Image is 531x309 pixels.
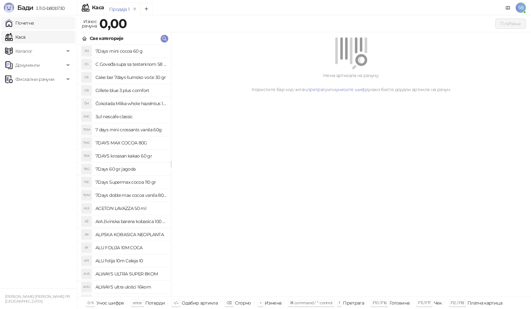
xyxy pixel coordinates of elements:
[81,190,92,200] div: 7DM
[95,256,167,266] h4: ALU folija 10m Celeja 10
[95,269,167,279] h4: ALWAYS ULTRA SUPER 8KOM
[179,72,523,93] div: Нема артикала на рачуну. Користите бар код читач, или како бисте додали артикле на рачун.
[81,256,92,266] div: AF1
[131,6,139,12] button: remove
[95,243,167,253] h4: ALU FOLIJA 10M COCA
[96,299,124,307] div: Унос шифре
[140,3,153,15] button: Add tab
[418,300,430,305] span: F11 / F17
[182,299,218,307] div: Одабир артикла
[81,85,92,96] div: GB
[5,294,70,304] small: [PERSON_NAME] [PERSON_NAME] PR [GEOGRAPHIC_DATA]
[95,72,167,82] h4: Cake bar 7days šumsko voće 30 gr
[95,216,167,227] h4: AIA živinska barena kobasica 100 gr
[95,98,167,109] h4: Čokolada Milka whole hazelntus 100 gr
[81,295,92,305] div: A0L
[95,190,167,200] h4: 7Days doble max cocoa vanila 80 gr
[81,216,92,227] div: AŽ
[81,269,92,279] div: AUS
[95,229,167,240] h4: ALPSKA KOBASICA NEOPLANTA
[336,87,370,92] a: унесите шифру
[77,45,172,297] div: grid
[290,300,332,305] span: ⌘ command / ⌃ control
[495,19,526,29] button: Плаћање
[81,282,92,292] div: AUU
[81,46,92,56] div: 7M
[81,59,92,69] div: CG
[33,5,64,11] span: 3.11.0-b80b730
[5,31,25,43] a: Каса
[81,72,92,82] div: CB
[95,282,167,292] h4: ALWAYS ultra ulošci 16kom
[17,4,33,12] span: Бади
[15,59,40,72] span: Документи
[339,300,340,305] span: f
[95,164,167,174] h4: 7Days 60 gr jagoda
[235,299,251,307] div: Сторно
[81,125,92,135] div: 7DM
[95,46,167,56] h4: 7Days mini cocoa 60 g
[516,3,526,13] span: SB
[95,177,167,187] h4: 7Days Supermax cocoa 110 gr
[95,85,167,96] h4: Gillete blue 3 plus comfort
[81,164,92,174] div: 76G
[15,45,33,58] span: Каталог
[80,17,98,30] div: Износ рачуна
[265,299,281,307] div: Измена
[92,5,104,10] div: Каса
[467,299,502,307] div: Платна картица
[95,112,167,122] h4: 3u1 nescafe classic
[90,35,123,42] div: Све категорије
[81,177,92,187] div: 7SC
[95,295,167,305] h4: AMSTEL 0,5 LIMENKA
[95,203,167,213] h4: ACETON LAVAZZA 50 ml
[81,98,92,109] div: ČM
[503,3,513,13] a: Документација
[5,17,34,29] a: Почетна
[81,151,92,161] div: 7KK
[109,6,129,13] div: Продаја 1
[451,300,464,305] span: F12 / F18
[95,59,167,69] h4: C Goveđa supa sa testeninom 58 grama
[390,299,409,307] div: Готовина
[81,243,92,253] div: AF
[99,16,127,31] strong: 0,00
[307,87,327,92] a: претрагу
[434,299,442,307] div: Чек
[145,299,165,307] div: Потврди
[81,203,92,213] div: AL5
[133,300,142,305] span: enter
[373,300,386,305] span: F10 / F16
[173,300,178,305] span: ↑/↓
[95,125,167,135] h4: 7 days mini crossants vanila 60g
[81,112,92,122] div: 3NC
[95,138,167,148] h4: 7DAYS MAX COCOA 80G
[4,3,14,13] img: Logo
[95,151,167,161] h4: 7DAYS kroasan kakao 60 gr
[226,300,231,305] span: ⌫
[81,229,92,240] div: AK
[343,299,364,307] div: Претрага
[260,300,262,305] span: +
[15,73,54,86] span: Фискални рачуни
[81,138,92,148] div: 7MC
[87,300,93,305] span: 0-9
